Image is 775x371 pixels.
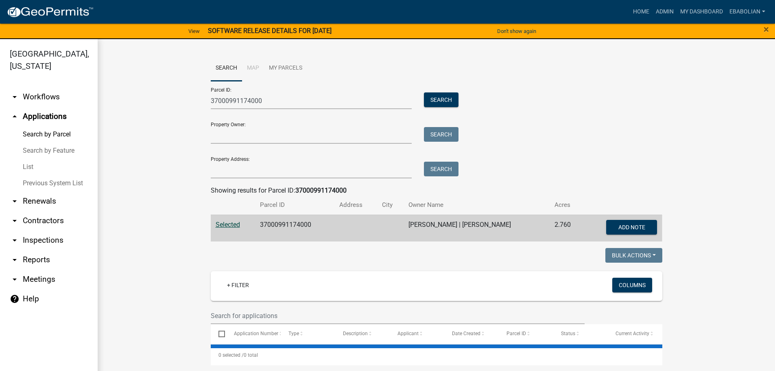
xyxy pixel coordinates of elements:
[618,224,645,230] span: Add Note
[653,4,677,20] a: Admin
[211,307,585,324] input: Search for applications
[10,92,20,102] i: arrow_drop_down
[764,24,769,34] button: Close
[606,220,657,235] button: Add Note
[295,187,347,194] strong: 37000991174000
[255,195,334,215] th: Parcel ID
[335,324,390,344] datatable-header-cell: Description
[605,248,662,263] button: Bulk Actions
[10,216,20,226] i: arrow_drop_down
[211,186,662,195] div: Showing results for Parcel ID:
[553,324,608,344] datatable-header-cell: Status
[677,4,726,20] a: My Dashboard
[377,195,404,215] th: City
[10,196,20,206] i: arrow_drop_down
[10,112,20,121] i: arrow_drop_up
[211,345,662,365] div: 0 total
[404,215,550,241] td: [PERSON_NAME] | [PERSON_NAME]
[211,324,226,344] datatable-header-cell: Select
[390,324,444,344] datatable-header-cell: Applicant
[216,221,240,228] a: Selected
[10,235,20,245] i: arrow_drop_down
[264,55,307,81] a: My Parcels
[726,4,768,20] a: ebabolian
[550,195,583,215] th: Acres
[404,195,550,215] th: Owner Name
[288,331,299,336] span: Type
[211,55,242,81] a: Search
[343,331,368,336] span: Description
[281,324,335,344] datatable-header-cell: Type
[424,127,458,142] button: Search
[561,331,575,336] span: Status
[10,294,20,304] i: help
[10,274,20,284] i: arrow_drop_down
[616,331,649,336] span: Current Activity
[550,215,583,241] td: 2.760
[608,324,662,344] datatable-header-cell: Current Activity
[255,215,334,241] td: 37000991174000
[220,278,255,292] a: + Filter
[424,162,458,176] button: Search
[10,255,20,265] i: arrow_drop_down
[612,278,652,292] button: Columns
[494,24,539,38] button: Don't show again
[424,92,458,107] button: Search
[218,352,244,358] span: 0 selected /
[226,324,281,344] datatable-header-cell: Application Number
[764,24,769,35] span: ×
[630,4,653,20] a: Home
[397,331,419,336] span: Applicant
[506,331,526,336] span: Parcel ID
[208,27,332,35] strong: SOFTWARE RELEASE DETAILS FOR [DATE]
[499,324,553,344] datatable-header-cell: Parcel ID
[334,195,377,215] th: Address
[444,324,499,344] datatable-header-cell: Date Created
[452,331,480,336] span: Date Created
[185,24,203,38] a: View
[234,331,278,336] span: Application Number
